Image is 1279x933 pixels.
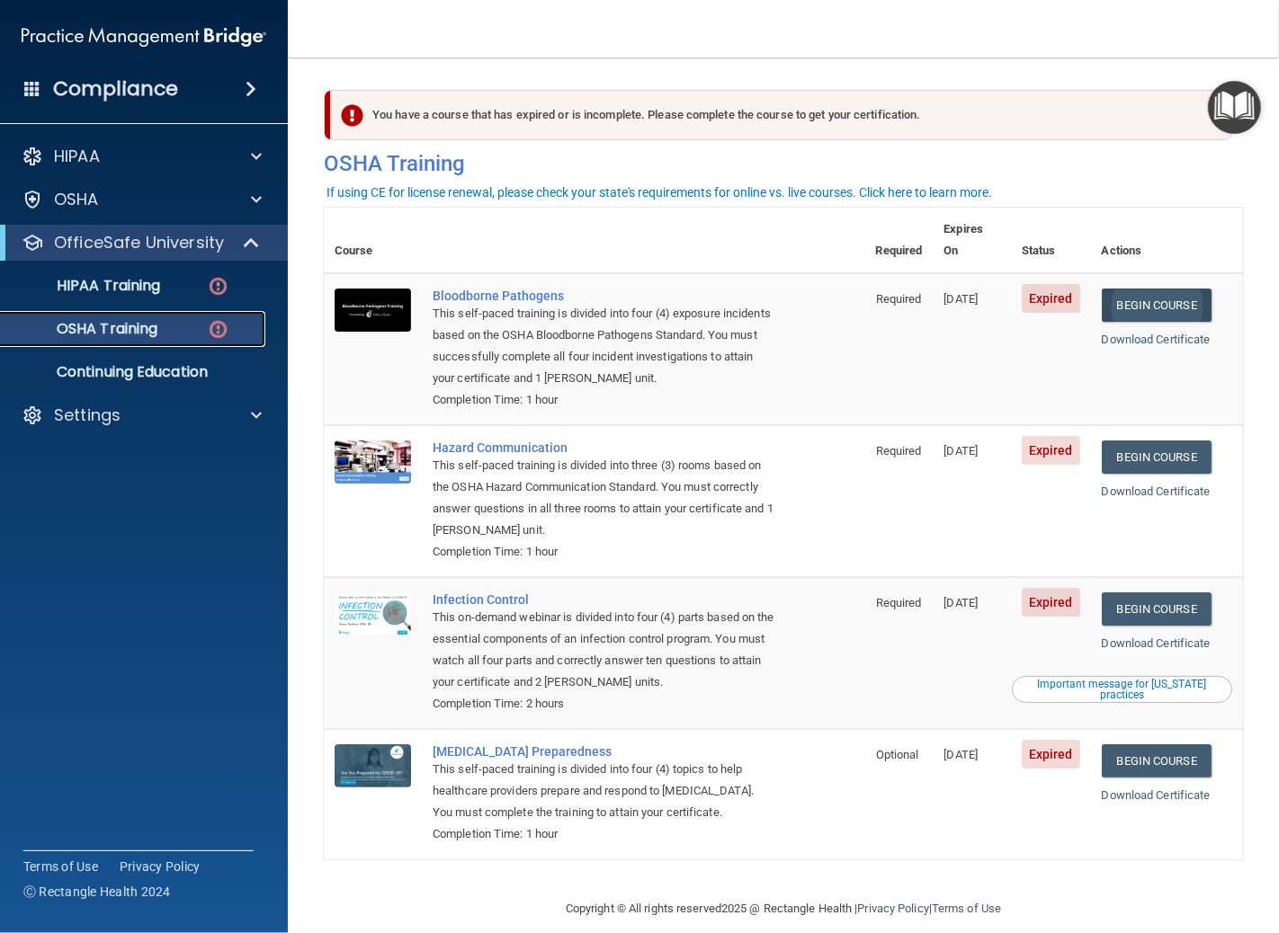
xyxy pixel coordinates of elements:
a: Infection Control [433,592,775,607]
button: Open Resource Center [1208,81,1261,134]
div: Completion Time: 1 hour [433,823,775,845]
span: Ⓒ Rectangle Health 2024 [23,883,171,901]
a: [MEDICAL_DATA] Preparedness [433,744,775,759]
p: Settings [54,404,121,426]
p: Continuing Education [12,363,257,381]
a: Begin Course [1102,289,1212,322]
div: You have a course that has expired or is incomplete. Please complete the course to get your certi... [331,90,1232,140]
span: Expired [1022,284,1080,313]
a: Privacy Policy [120,857,201,875]
span: Expired [1022,588,1080,617]
span: [DATE] [944,292,978,306]
a: Download Certificate [1102,636,1211,650]
div: Completion Time: 2 hours [433,693,775,715]
span: Required [876,444,922,458]
div: Completion Time: 1 hour [433,541,775,563]
div: This self-paced training is divided into three (3) rooms based on the OSHA Hazard Communication S... [433,455,775,541]
a: Bloodborne Pathogens [433,289,775,303]
div: This self-paced training is divided into four (4) topics to help healthcare providers prepare and... [433,759,775,823]
span: Expired [1022,740,1080,769]
span: Optional [876,748,919,761]
p: OSHA Training [12,320,157,338]
span: Required [876,596,922,609]
p: HIPAA Training [12,277,160,295]
div: Important message for [US_STATE] practices [1015,679,1230,700]
a: Begin Course [1102,440,1212,474]
button: If using CE for license renewal, please check your state's requirements for online vs. live cours... [324,183,995,201]
h4: Compliance [53,76,178,102]
img: danger-circle.6113f641.png [207,275,229,298]
p: OSHA [54,189,99,210]
div: This self-paced training is divided into four (4) exposure incidents based on the OSHA Bloodborne... [433,303,775,389]
th: Required [865,208,934,273]
th: Expires On [933,208,1010,273]
div: This on-demand webinar is divided into four (4) parts based on the essential components of an inf... [433,607,775,693]
th: Course [324,208,422,273]
p: OfficeSafe University [54,232,224,253]
span: Expired [1022,436,1080,465]
a: Begin Course [1102,744,1212,777]
th: Actions [1091,208,1243,273]
a: Hazard Communication [433,440,775,455]
span: [DATE] [944,444,978,458]
span: [DATE] [944,748,978,761]
a: OSHA [22,189,262,210]
h4: OSHA Training [324,151,1243,176]
a: Terms of Use [23,857,98,875]
button: Read this if you are a dental practitioner in the state of CA [1012,676,1232,703]
iframe: Drift Widget Chat Controller [970,807,1257,877]
span: Required [876,292,922,306]
a: Terms of Use [932,902,1001,915]
p: HIPAA [54,146,100,167]
img: PMB logo [22,19,266,55]
div: Completion Time: 1 hour [433,389,775,411]
a: Download Certificate [1102,788,1211,802]
a: Settings [22,404,262,426]
th: Status [1011,208,1091,273]
a: Download Certificate [1102,333,1211,346]
a: HIPAA [22,146,262,167]
div: If using CE for license renewal, please check your state's requirements for online vs. live cours... [326,186,992,199]
img: exclamation-circle-solid-danger.72ef9ffc.png [341,104,363,127]
img: danger-circle.6113f641.png [207,318,229,341]
a: Begin Course [1102,592,1212,626]
a: Download Certificate [1102,484,1211,498]
span: [DATE] [944,596,978,609]
a: Privacy Policy [857,902,928,915]
a: OfficeSafe University [22,232,261,253]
